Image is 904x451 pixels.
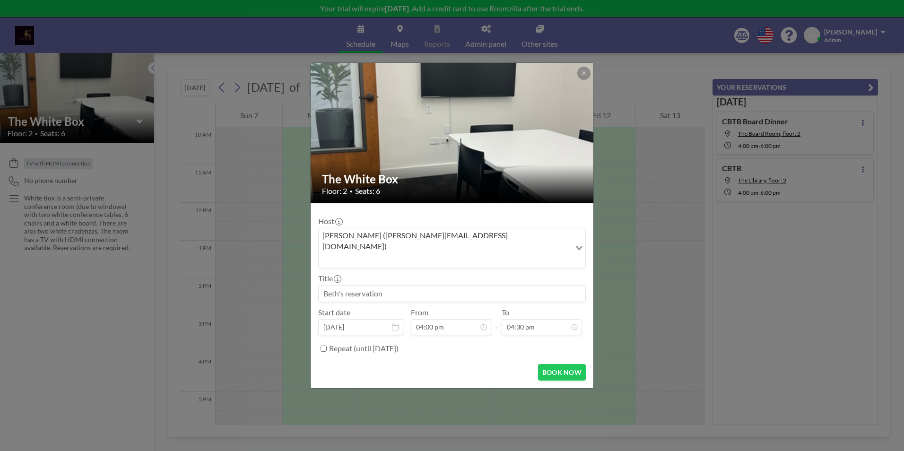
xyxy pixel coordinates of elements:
[322,172,583,186] h2: The White Box
[349,188,353,195] span: •
[495,311,498,332] span: -
[318,274,340,283] label: Title
[355,186,380,196] span: Seats: 6
[322,186,347,196] span: Floor: 2
[329,344,399,353] label: Repeat (until [DATE])
[318,308,350,317] label: Start date
[502,308,509,317] label: To
[538,364,586,381] button: BOOK NOW
[321,230,569,252] span: [PERSON_NAME] ([PERSON_NAME][EMAIL_ADDRESS][DOMAIN_NAME])
[318,217,342,226] label: Host
[319,228,585,268] div: Search for option
[319,286,585,302] input: Beth's reservation
[320,253,570,266] input: Search for option
[411,308,428,317] label: From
